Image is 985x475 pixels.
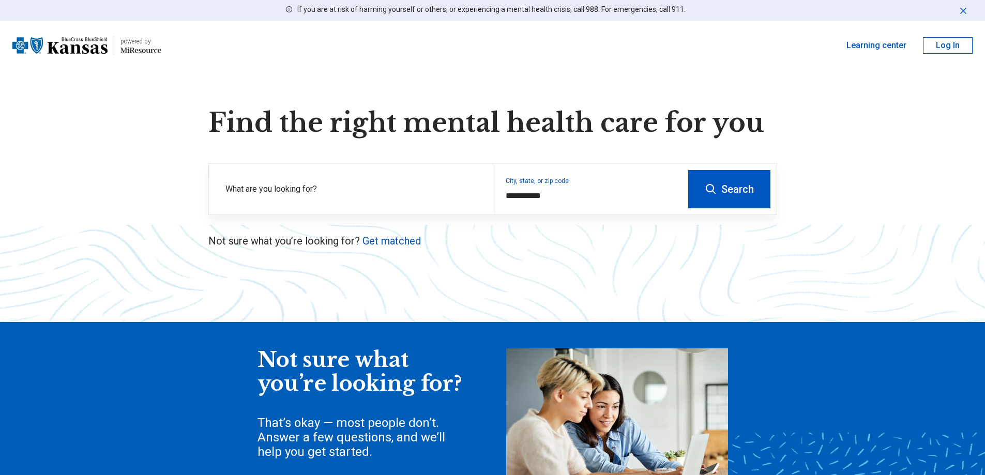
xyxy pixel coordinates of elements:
button: Search [688,170,770,208]
div: powered by [120,37,161,46]
img: Blue Cross Blue Shield Kansas [12,33,108,58]
button: Log In [923,37,973,54]
button: Dismiss [958,4,968,17]
a: Blue Cross Blue Shield Kansaspowered by [12,33,161,58]
div: Not sure what you’re looking for? [257,348,464,395]
p: Not sure what you’re looking for? [208,234,777,248]
a: Learning center [846,39,906,52]
h1: Find the right mental health care for you [208,108,777,139]
a: Get matched [362,235,421,247]
p: If you are at risk of harming yourself or others, or experiencing a mental health crisis, call 98... [297,4,686,15]
label: What are you looking for? [225,183,480,195]
div: That’s okay — most people don’t. Answer a few questions, and we’ll help you get started. [257,416,464,459]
